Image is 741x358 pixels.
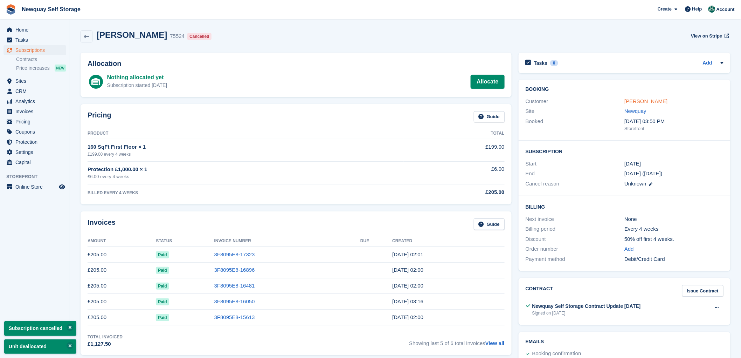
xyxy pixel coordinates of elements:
span: Sites [15,76,57,86]
a: Price increases NEW [16,64,66,72]
img: stora-icon-8386f47178a22dfd0bd8f6a31ec36ba5ce8667c1dd55bd0f319d3a0aa187defe.svg [6,4,16,15]
div: Cancel reason [526,180,625,188]
td: £205.00 [88,278,156,294]
div: Newquay Self Storage Contract Update [DATE] [532,303,641,310]
div: Next invoice [526,215,625,223]
h2: [PERSON_NAME] [97,30,167,40]
td: £6.00 [404,161,504,184]
div: Start [526,160,625,168]
div: None [624,215,723,223]
h2: Emails [526,339,723,345]
a: Issue Contract [682,285,723,297]
td: £205.00 [88,247,156,263]
div: Order number [526,245,625,253]
span: Paid [156,267,169,274]
span: Tasks [15,35,57,45]
div: 50% off first 4 weeks. [624,235,723,243]
div: Discount [526,235,625,243]
div: £1,127.50 [88,340,123,348]
div: 160 SqFt First Floor × 1 [88,143,404,151]
div: £199.00 every 4 weeks [88,151,404,157]
th: Product [88,128,404,139]
a: Add [703,59,712,67]
div: End [526,170,625,178]
div: BILLED EVERY 4 WEEKS [88,190,404,196]
div: Site [526,107,625,115]
th: Amount [88,236,156,247]
time: 2025-06-26 01:00:30 UTC [392,267,423,273]
div: Customer [526,97,625,106]
span: Showing last 5 of 6 total invoices [409,334,504,348]
a: 3F8095E8-16481 [214,283,255,289]
a: Contracts [16,56,66,63]
span: Analytics [15,96,57,106]
th: Due [360,236,392,247]
time: 2025-07-24 01:01:00 UTC [392,251,423,257]
span: Account [716,6,735,13]
a: menu [4,96,66,106]
div: Booked [526,117,625,132]
th: Total [404,128,504,139]
div: Debit/Credit Card [624,255,723,263]
h2: Subscription [526,148,723,155]
td: £205.00 [88,262,156,278]
a: View on Stripe [688,30,730,42]
a: menu [4,35,66,45]
h2: Invoices [88,218,116,230]
p: Subscription cancelled [4,321,76,336]
a: menu [4,117,66,127]
h2: Allocation [88,60,505,68]
span: Create [658,6,672,13]
span: [DATE] ([DATE]) [624,170,663,176]
h2: Booking [526,87,723,92]
span: Protection [15,137,57,147]
h2: Contract [526,285,553,297]
span: Storefront [6,173,70,180]
span: Paid [156,298,169,305]
a: [PERSON_NAME] [624,98,667,104]
a: menu [4,45,66,55]
a: Newquay Self Storage [19,4,83,15]
div: Subscription started [DATE] [107,82,167,89]
td: £205.00 [88,310,156,325]
a: 3F8095E8-17323 [214,251,255,257]
time: 2025-05-29 01:00:34 UTC [392,283,423,289]
div: Cancelled [187,33,212,40]
a: menu [4,76,66,86]
div: £6.00 every 4 weeks [88,173,404,180]
div: 75524 [170,32,185,40]
div: Payment method [526,255,625,263]
a: Guide [474,111,505,123]
td: £199.00 [404,139,504,161]
th: Status [156,236,214,247]
img: JON [708,6,715,13]
a: menu [4,157,66,167]
div: Booking confirmation [532,350,581,358]
span: Settings [15,147,57,157]
span: Subscriptions [15,45,57,55]
a: Add [624,245,634,253]
a: Guide [474,218,505,230]
div: £205.00 [404,188,504,196]
a: 3F8095E8-15613 [214,314,255,320]
div: Signed on [DATE] [532,310,641,316]
div: Billing period [526,225,625,233]
a: menu [4,86,66,96]
span: Paid [156,283,169,290]
time: 2025-05-01 02:16:00 UTC [392,298,423,304]
span: Home [15,25,57,35]
span: Price increases [16,65,50,72]
div: Nothing allocated yet [107,73,167,82]
a: Newquay [624,108,646,114]
a: menu [4,147,66,157]
h2: Pricing [88,111,111,123]
th: Created [392,236,504,247]
span: Help [692,6,702,13]
span: Capital [15,157,57,167]
div: [DATE] 03:50 PM [624,117,723,126]
a: menu [4,25,66,35]
a: Preview store [58,183,66,191]
h2: Tasks [534,60,548,66]
span: Coupons [15,127,57,137]
span: Paid [156,251,169,258]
